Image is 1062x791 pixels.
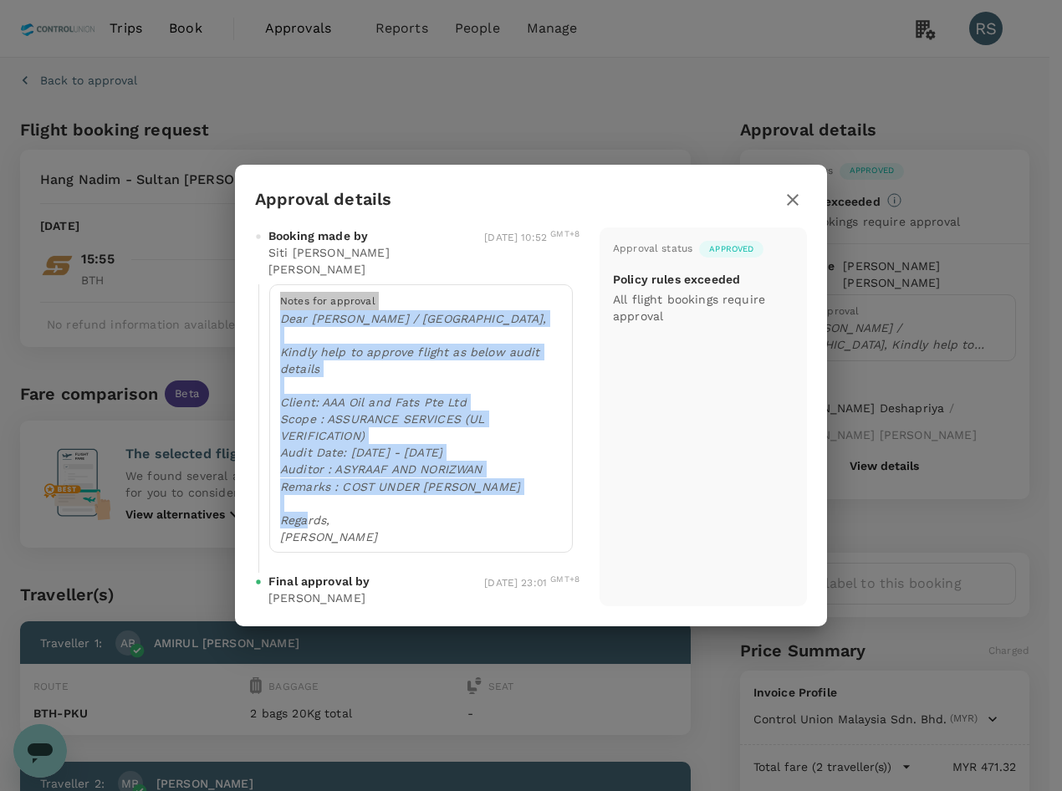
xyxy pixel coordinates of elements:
p: Policy rules exceeded [613,271,740,288]
span: [DATE] 23:01 [484,577,580,589]
div: Approval status [613,241,692,258]
span: Notes for approval [280,295,375,307]
span: Booking made by [268,227,368,244]
p: Siti [PERSON_NAME] [PERSON_NAME] [268,244,424,278]
span: [DATE] 10:52 [484,232,580,243]
p: Dear [PERSON_NAME] / [GEOGRAPHIC_DATA], Kindly help to approve flight as below audit details Clie... [280,310,562,544]
h3: Approval details [255,190,391,209]
span: Approved [699,243,763,255]
sup: GMT+8 [550,229,580,238]
sup: GMT+8 [550,574,580,584]
p: [PERSON_NAME] [268,589,365,606]
p: All flight bookings require approval [613,291,794,324]
span: Final approval by [268,573,370,589]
